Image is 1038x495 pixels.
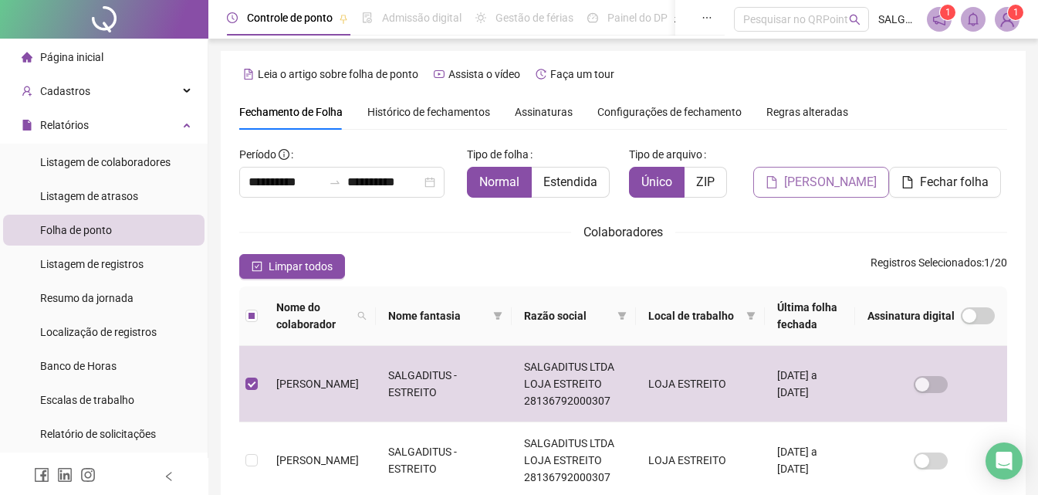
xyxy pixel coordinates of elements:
[276,299,351,333] span: Nome do colaborador
[40,224,112,236] span: Folha de ponto
[252,261,262,272] span: check-square
[849,14,860,25] span: search
[996,8,1019,31] img: 44841
[702,12,712,23] span: ellipsis
[329,176,341,188] span: swap-right
[641,175,672,189] span: Único
[617,311,627,320] span: filter
[765,346,855,422] td: [DATE] a [DATE]
[587,12,598,23] span: dashboard
[269,258,333,275] span: Limpar todos
[434,69,445,80] span: youtube
[22,120,32,131] span: file
[746,311,756,320] span: filter
[648,307,740,324] span: Local de trabalho
[339,14,348,23] span: pushpin
[614,304,630,327] span: filter
[40,326,157,338] span: Localização de registros
[696,175,715,189] span: ZIP
[354,296,370,336] span: search
[362,12,373,23] span: file-done
[376,346,512,422] td: SALGADITUS - ESTREITO
[674,14,683,23] span: pushpin
[743,304,759,327] span: filter
[164,471,174,482] span: left
[495,12,573,24] span: Gestão de férias
[889,167,1001,198] button: Fechar folha
[940,5,955,20] sup: 1
[276,378,359,390] span: [PERSON_NAME]
[901,176,914,188] span: file
[40,119,89,131] span: Relatórios
[524,307,611,324] span: Razão social
[34,467,49,483] span: facebook
[40,85,90,97] span: Cadastros
[629,146,702,163] span: Tipo de arquivo
[22,86,32,97] span: user-add
[40,51,103,63] span: Página inicial
[243,69,254,80] span: file-text
[878,11,918,28] span: SALGADITUS
[784,173,877,192] span: [PERSON_NAME]
[22,52,32,63] span: home
[493,311,502,320] span: filter
[467,146,529,163] span: Tipo de folha
[966,12,980,26] span: bell
[40,428,156,440] span: Relatório de solicitações
[448,68,520,80] span: Assista o vídeo
[388,307,487,324] span: Nome fantasia
[766,107,848,117] span: Regras alteradas
[40,190,138,202] span: Listagem de atrasos
[40,360,117,372] span: Banco de Horas
[239,254,345,279] button: Limpar todos
[583,225,663,239] span: Colaboradores
[57,467,73,483] span: linkedin
[636,346,765,422] td: LOJA ESTREITO
[597,107,742,117] span: Configurações de fechamento
[367,106,490,118] span: Histórico de fechamentos
[258,68,418,80] span: Leia o artigo sobre folha de ponto
[40,292,134,304] span: Resumo da jornada
[80,467,96,483] span: instagram
[227,12,238,23] span: clock-circle
[550,68,614,80] span: Faça um tour
[867,307,955,324] span: Assinatura digital
[239,148,276,161] span: Período
[932,12,946,26] span: notification
[40,258,144,270] span: Listagem de registros
[239,106,343,118] span: Fechamento de Folha
[382,12,462,24] span: Admissão digital
[1008,5,1023,20] sup: Atualize o seu contato no menu Meus Dados
[920,173,989,192] span: Fechar folha
[329,176,341,188] span: to
[40,394,134,406] span: Escalas de trabalho
[753,167,889,198] button: [PERSON_NAME]
[515,107,573,117] span: Assinaturas
[871,254,1007,279] span: : 1 / 20
[1013,7,1019,18] span: 1
[40,156,171,168] span: Listagem de colaboradores
[475,12,486,23] span: sun
[871,256,982,269] span: Registros Selecionados
[279,149,289,160] span: info-circle
[479,175,519,189] span: Normal
[765,286,855,346] th: Última folha fechada
[536,69,546,80] span: history
[357,311,367,320] span: search
[490,304,505,327] span: filter
[543,175,597,189] span: Estendida
[276,454,359,466] span: [PERSON_NAME]
[247,12,333,24] span: Controle de ponto
[607,12,668,24] span: Painel do DP
[945,7,951,18] span: 1
[766,176,778,188] span: file
[986,442,1023,480] div: Open Intercom Messenger
[512,346,636,422] td: SALGADITUS LTDA LOJA ESTREITO 28136792000307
